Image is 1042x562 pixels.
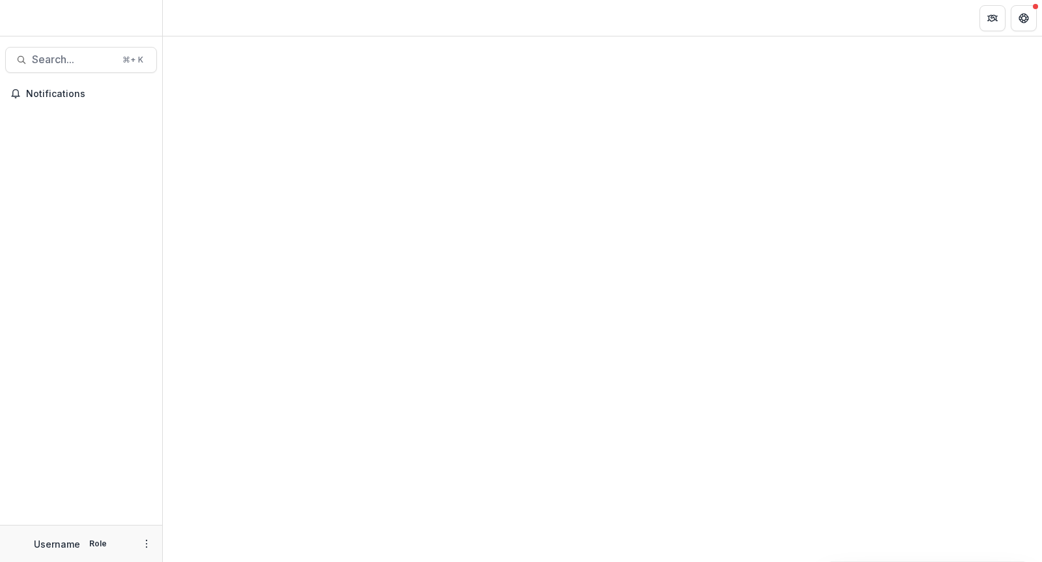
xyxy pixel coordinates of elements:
button: Search... [5,47,157,73]
span: Search... [32,53,115,66]
button: Get Help [1011,5,1037,31]
button: More [139,536,154,552]
p: Username [34,537,80,551]
button: Notifications [5,83,157,104]
span: Notifications [26,89,152,100]
nav: breadcrumb [168,8,223,27]
div: ⌘ + K [120,53,146,67]
p: Role [85,538,111,550]
button: Partners [979,5,1006,31]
